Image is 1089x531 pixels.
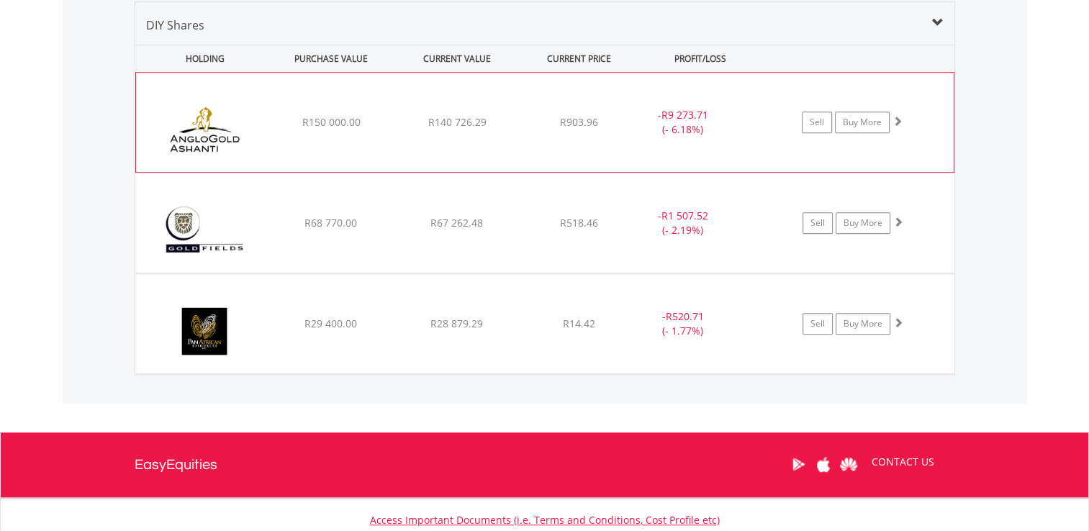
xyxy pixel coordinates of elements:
[835,112,890,133] a: Buy More
[136,45,267,72] div: HOLDING
[430,317,483,330] span: R28 879.29
[836,442,862,486] a: Huawei
[803,313,833,335] a: Sell
[270,45,393,72] div: PURCHASE VALUE
[836,212,890,234] a: Buy More
[629,309,738,338] div: - (- 1.77%)
[862,442,944,482] a: CONTACT US
[639,45,762,72] div: PROFIT/LOSS
[143,191,266,269] img: EQU.ZA.GFI.png
[302,115,360,129] span: R150 000.00
[560,216,598,230] span: R518.46
[560,115,598,129] span: R903.96
[146,17,204,33] span: DIY Shares
[811,442,836,486] a: Apple
[143,91,267,168] img: EQU.ZA.ANG.png
[563,317,595,330] span: R14.42
[628,108,736,137] div: - (- 6.18%)
[304,317,357,330] span: R29 400.00
[143,292,266,370] img: EQU.ZA.PAN.png
[802,112,832,133] a: Sell
[430,216,483,230] span: R67 262.48
[396,45,519,72] div: CURRENT VALUE
[836,313,890,335] a: Buy More
[661,108,708,122] span: R9 273.71
[135,432,217,497] a: EasyEquities
[803,212,833,234] a: Sell
[428,115,486,129] span: R140 726.29
[521,45,636,72] div: CURRENT PRICE
[304,216,357,230] span: R68 770.00
[661,209,708,222] span: R1 507.52
[666,309,704,323] span: R520.71
[786,442,811,486] a: Google Play
[629,209,738,237] div: - (- 2.19%)
[370,513,720,527] a: Access Important Documents (i.e. Terms and Conditions, Cost Profile etc)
